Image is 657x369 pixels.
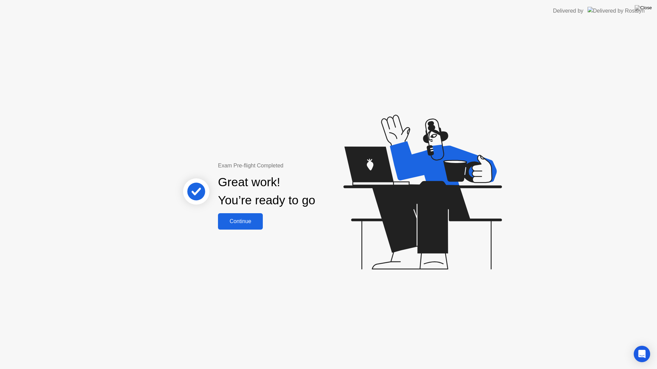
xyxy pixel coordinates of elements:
div: Exam Pre-flight Completed [218,162,359,170]
div: Continue [220,218,261,224]
div: Great work! You’re ready to go [218,173,315,209]
div: Delivered by [553,7,583,15]
button: Continue [218,213,263,230]
img: Close [635,5,652,11]
div: Open Intercom Messenger [634,346,650,362]
img: Delivered by Rosalyn [588,7,645,15]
